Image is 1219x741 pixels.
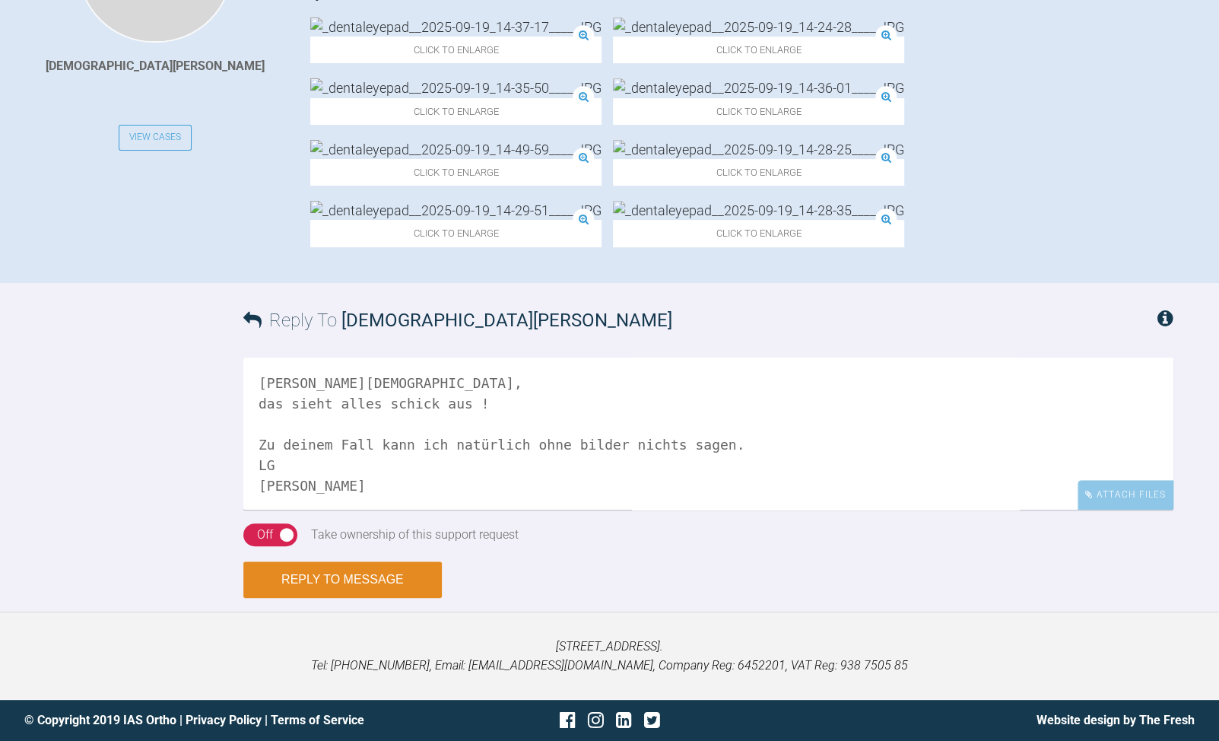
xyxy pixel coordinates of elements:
[257,525,273,545] div: Off
[24,637,1195,676] p: [STREET_ADDRESS]. Tel: [PHONE_NUMBER], Email: [EMAIL_ADDRESS][DOMAIN_NAME], Company Reg: 6452201,...
[613,98,904,125] span: Click to enlarge
[310,98,602,125] span: Click to enlarge
[310,17,602,37] img: _dentaleyepad__2025-09-19_14-37-17____.JPG
[613,159,904,186] span: Click to enlarge
[613,78,904,97] img: _dentaleyepad__2025-09-19_14-36-01____.JPG
[243,358,1173,510] textarea: [PERSON_NAME][DEMOGRAPHIC_DATA], das sieht alles schick aus ! Zu deinem Fall kann ich natürlich o...
[613,220,904,246] span: Click to enlarge
[613,17,904,37] img: _dentaleyepad__2025-09-19_14-24-28____.JPG
[310,201,602,220] img: _dentaleyepad__2025-09-19_14-29-51____.JPG
[311,525,519,545] div: Take ownership of this support request
[310,159,602,186] span: Click to enlarge
[24,711,414,730] div: © Copyright 2019 IAS Ortho | |
[613,37,904,63] span: Click to enlarge
[46,56,265,76] div: [DEMOGRAPHIC_DATA][PERSON_NAME]
[243,306,672,335] h3: Reply To
[1078,480,1173,510] div: Attach Files
[310,37,602,63] span: Click to enlarge
[271,713,364,727] a: Terms of Service
[186,713,262,727] a: Privacy Policy
[119,125,192,151] a: View Cases
[310,220,602,246] span: Click to enlarge
[341,310,672,331] span: [DEMOGRAPHIC_DATA][PERSON_NAME]
[613,201,904,220] img: _dentaleyepad__2025-09-19_14-28-35____.JPG
[310,78,602,97] img: _dentaleyepad__2025-09-19_14-35-50____.JPG
[1036,713,1195,727] a: Website design by The Fresh
[243,561,442,598] button: Reply to Message
[310,140,602,159] img: _dentaleyepad__2025-09-19_14-49-59____.JPG
[613,140,904,159] img: _dentaleyepad__2025-09-19_14-28-25____.JPG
